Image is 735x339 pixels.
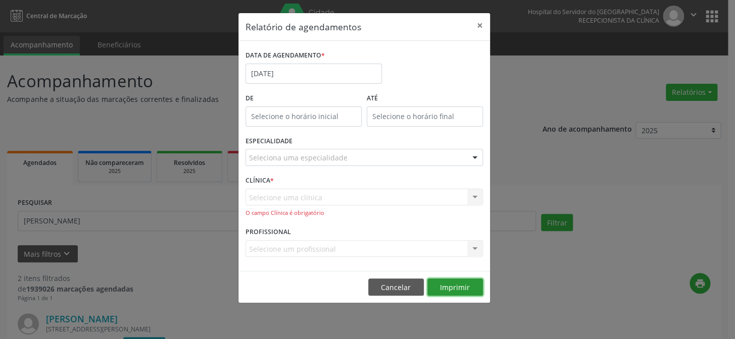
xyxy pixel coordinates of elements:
button: Imprimir [427,278,483,296]
label: De [246,91,362,106]
label: ATÉ [367,91,483,106]
button: Close [470,13,490,38]
h5: Relatório de agendamentos [246,20,361,33]
input: Selecione o horário final [367,106,483,127]
label: DATA DE AGENDAMENTO [246,48,325,64]
div: O campo Clínica é obrigatório [246,209,483,217]
label: ESPECIALIDADE [246,134,292,149]
label: PROFISSIONAL [246,224,291,240]
span: Seleciona uma especialidade [249,152,348,163]
input: Selecione uma data ou intervalo [246,64,382,84]
label: CLÍNICA [246,173,274,189]
button: Cancelar [368,278,424,296]
input: Selecione o horário inicial [246,106,362,127]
